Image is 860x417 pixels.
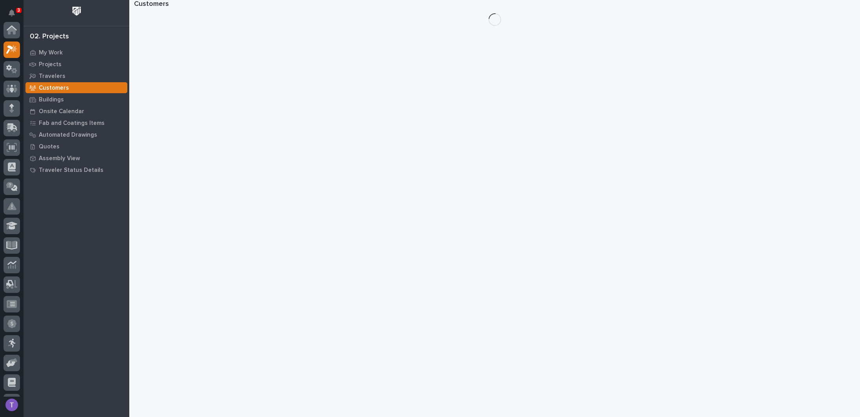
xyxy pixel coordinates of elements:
[39,96,64,103] p: Buildings
[39,85,69,92] p: Customers
[24,105,129,117] a: Onsite Calendar
[24,94,129,105] a: Buildings
[10,9,20,22] div: Notifications3
[39,49,63,56] p: My Work
[39,167,103,174] p: Traveler Status Details
[30,32,69,41] div: 02. Projects
[17,7,20,13] p: 3
[69,4,84,18] img: Workspace Logo
[24,58,129,70] a: Projects
[4,5,20,21] button: Notifications
[24,82,129,94] a: Customers
[24,70,129,82] a: Travelers
[39,132,97,139] p: Automated Drawings
[24,164,129,176] a: Traveler Status Details
[39,73,65,80] p: Travelers
[24,141,129,152] a: Quotes
[24,129,129,141] a: Automated Drawings
[39,143,60,150] p: Quotes
[39,61,62,68] p: Projects
[39,120,105,127] p: Fab and Coatings Items
[24,117,129,129] a: Fab and Coatings Items
[24,47,129,58] a: My Work
[39,108,84,115] p: Onsite Calendar
[24,152,129,164] a: Assembly View
[39,155,80,162] p: Assembly View
[4,397,20,413] button: users-avatar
